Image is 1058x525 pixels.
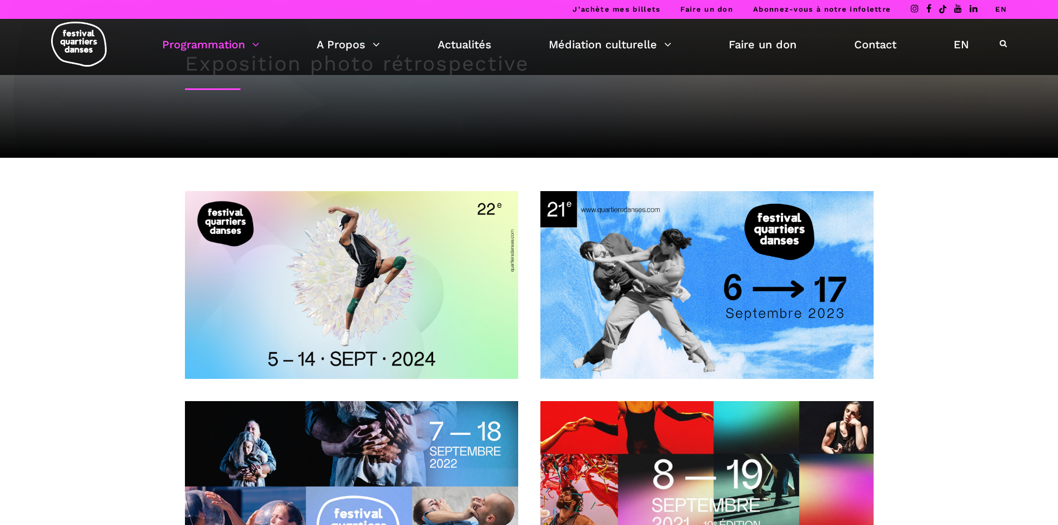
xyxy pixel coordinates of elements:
a: Actualités [438,35,492,54]
a: EN [954,35,969,54]
a: A Propos [317,35,380,54]
a: Faire un don [729,35,796,54]
a: Programmation [162,35,259,54]
a: Médiation culturelle [549,35,671,54]
a: Faire un don [680,5,733,13]
a: J’achète mes billets [573,5,660,13]
a: Abonnez-vous à notre infolettre [753,5,891,13]
a: Contact [854,35,896,54]
img: logo-fqd-med [51,22,107,67]
a: EN [995,5,1007,13]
